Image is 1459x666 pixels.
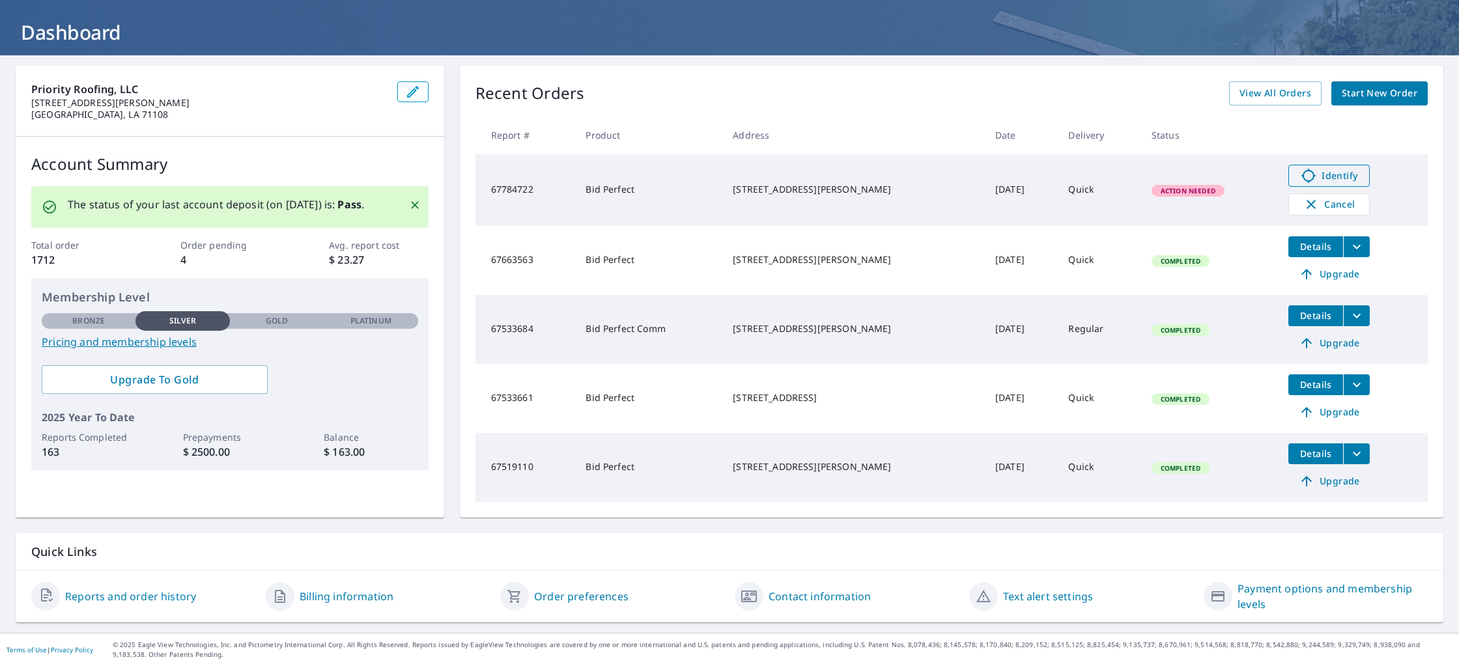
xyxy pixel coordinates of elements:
[7,646,93,654] p: |
[266,315,288,327] p: Gold
[42,409,418,425] p: 2025 Year To Date
[1229,81,1322,105] a: View All Orders
[733,391,974,404] div: [STREET_ADDRESS]
[1153,326,1208,335] span: Completed
[733,460,974,473] div: [STREET_ADDRESS][PERSON_NAME]
[183,444,277,460] p: $ 2500.00
[1153,257,1208,266] span: Completed
[1288,374,1343,395] button: detailsBtn-67533661
[1058,433,1141,502] td: Quick
[1288,305,1343,326] button: detailsBtn-67533684
[575,364,722,433] td: Bid Perfect
[180,238,279,252] p: Order pending
[1296,309,1335,322] span: Details
[769,589,871,604] a: Contact information
[733,183,974,196] div: [STREET_ADDRESS][PERSON_NAME]
[1288,236,1343,257] button: detailsBtn-67663563
[575,433,722,502] td: Bid Perfect
[475,364,576,433] td: 67533661
[1296,447,1335,460] span: Details
[169,315,197,327] p: Silver
[475,295,576,364] td: 67533684
[329,252,428,268] p: $ 23.27
[1288,443,1343,464] button: detailsBtn-67519110
[722,116,985,154] th: Address
[16,19,1443,46] h1: Dashboard
[1343,443,1370,464] button: filesDropdownBtn-67519110
[68,197,364,212] p: The status of your last account deposit (on [DATE]) is: .
[329,238,428,252] p: Avg. report cost
[1003,589,1093,604] a: Text alert settings
[575,154,722,226] td: Bid Perfect
[31,81,387,97] p: Priority Roofing, LLC
[1238,581,1428,612] a: Payment options and membership levels
[1297,168,1361,184] span: Identify
[575,295,722,364] td: Bid Perfect Comm
[985,116,1058,154] th: Date
[733,322,974,335] div: [STREET_ADDRESS][PERSON_NAME]
[31,152,429,176] p: Account Summary
[51,645,93,654] a: Privacy Policy
[1288,402,1370,423] a: Upgrade
[1058,295,1141,364] td: Regular
[475,433,576,502] td: 67519110
[31,238,130,252] p: Total order
[1296,266,1362,282] span: Upgrade
[337,197,361,212] b: Pass
[534,589,629,604] a: Order preferences
[31,544,1428,560] p: Quick Links
[475,116,576,154] th: Report #
[1288,471,1370,492] a: Upgrade
[575,226,722,295] td: Bid Perfect
[985,433,1058,502] td: [DATE]
[1342,85,1417,102] span: Start New Order
[324,444,418,460] p: $ 163.00
[42,288,418,306] p: Membership Level
[1239,85,1311,102] span: View All Orders
[300,589,393,604] a: Billing information
[575,116,722,154] th: Product
[42,444,135,460] p: 163
[72,315,105,327] p: Bronze
[7,645,47,654] a: Terms of Use
[31,252,130,268] p: 1712
[985,226,1058,295] td: [DATE]
[1296,335,1362,351] span: Upgrade
[475,81,585,105] p: Recent Orders
[42,365,268,394] a: Upgrade To Gold
[1302,197,1356,212] span: Cancel
[1288,264,1370,284] a: Upgrade
[985,295,1058,364] td: [DATE]
[475,154,576,226] td: 67784722
[1058,364,1141,433] td: Quick
[42,334,418,350] a: Pricing and membership levels
[1153,186,1223,195] span: Action Needed
[733,253,974,266] div: [STREET_ADDRESS][PERSON_NAME]
[1296,378,1335,391] span: Details
[1343,236,1370,257] button: filesDropdownBtn-67663563
[324,430,418,444] p: Balance
[1331,81,1428,105] a: Start New Order
[1343,305,1370,326] button: filesDropdownBtn-67533684
[1296,240,1335,253] span: Details
[1058,154,1141,226] td: Quick
[52,372,257,387] span: Upgrade To Gold
[1288,165,1370,187] a: Identify
[1343,374,1370,395] button: filesDropdownBtn-67533661
[1296,404,1362,420] span: Upgrade
[1153,464,1208,473] span: Completed
[113,640,1452,659] p: © 2025 Eagle View Technologies, Inc. and Pictometry International Corp. All Rights Reserved. Repo...
[183,430,277,444] p: Prepayments
[475,226,576,295] td: 67663563
[1296,473,1362,489] span: Upgrade
[31,109,387,120] p: [GEOGRAPHIC_DATA], LA 71108
[65,589,196,604] a: Reports and order history
[31,97,387,109] p: [STREET_ADDRESS][PERSON_NAME]
[985,364,1058,433] td: [DATE]
[42,430,135,444] p: Reports Completed
[350,315,391,327] p: Platinum
[1058,116,1141,154] th: Delivery
[1058,226,1141,295] td: Quick
[1141,116,1279,154] th: Status
[1288,333,1370,354] a: Upgrade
